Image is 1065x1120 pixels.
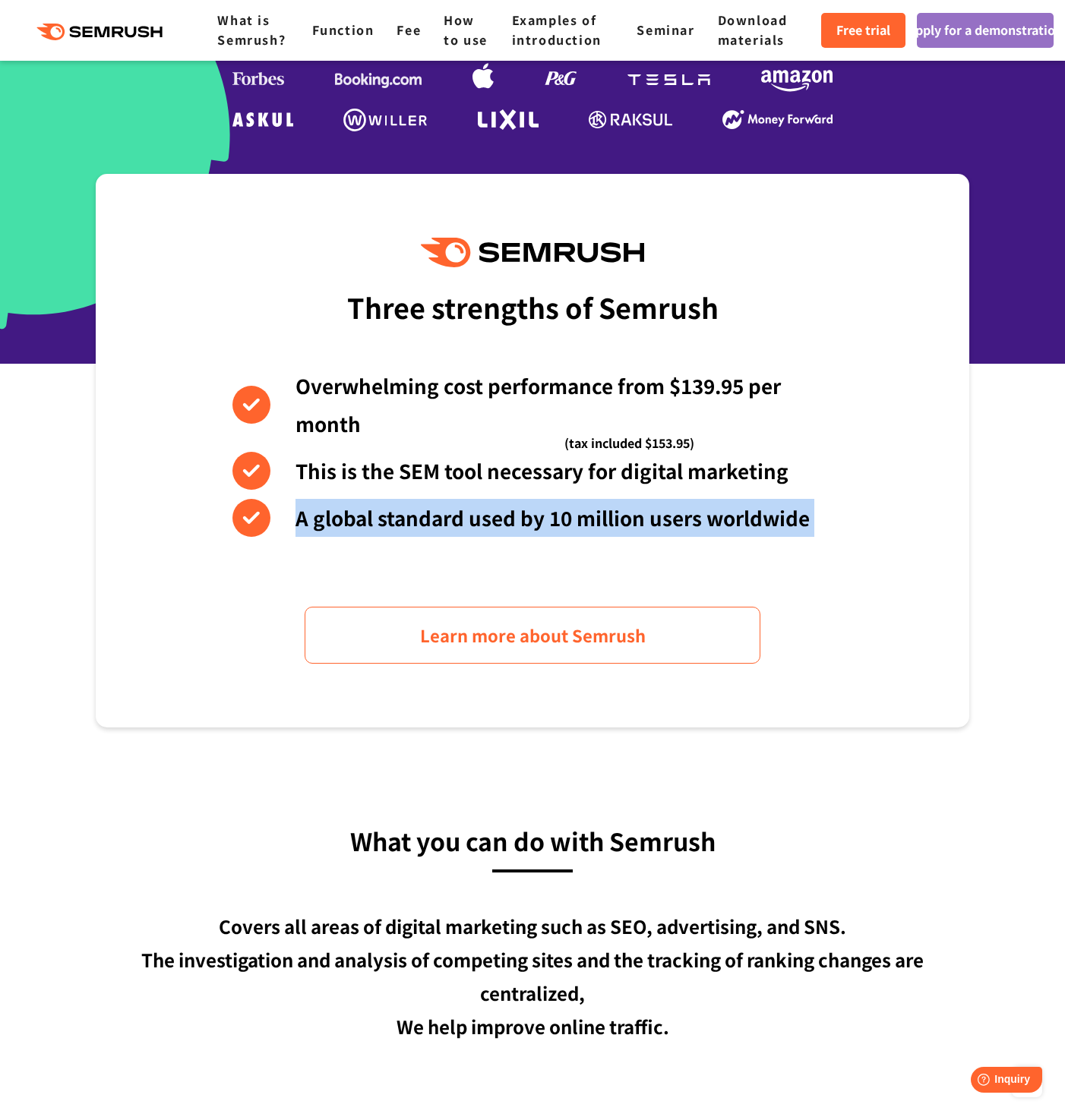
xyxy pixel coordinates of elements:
[444,11,488,49] a: How to use
[347,279,719,335] div: Three strengths of Semrush
[637,21,694,39] a: Seminar
[96,820,969,861] h3: What you can do with Semrush
[836,21,890,40] span: Free trial
[821,13,905,48] a: Free trial
[564,424,694,462] span: (tax included $153.95)
[930,1061,1048,1103] iframe: Help widget launcher
[421,238,644,267] img: Semrush
[232,367,833,443] li: Overwhelming cost performance from $139.95 per month
[512,11,602,49] a: Examples of introduction
[217,11,286,49] a: What is Semrush?
[917,13,1054,48] a: Apply for a demonstration
[908,21,1063,40] span: Apply for a demonstration
[397,21,421,39] a: Fee
[232,452,833,490] li: This is the SEM tool necessary for digital marketing
[96,910,969,1043] div: Covers all areas of digital marketing such as SEO, advertising, and SNS. The investigation and an...
[305,607,760,664] a: Learn more about Semrush
[232,499,833,537] li: A global standard used by 10 million users worldwide
[420,622,646,648] span: Learn more about Semrush
[312,21,374,39] a: Function
[718,11,788,49] a: Download materials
